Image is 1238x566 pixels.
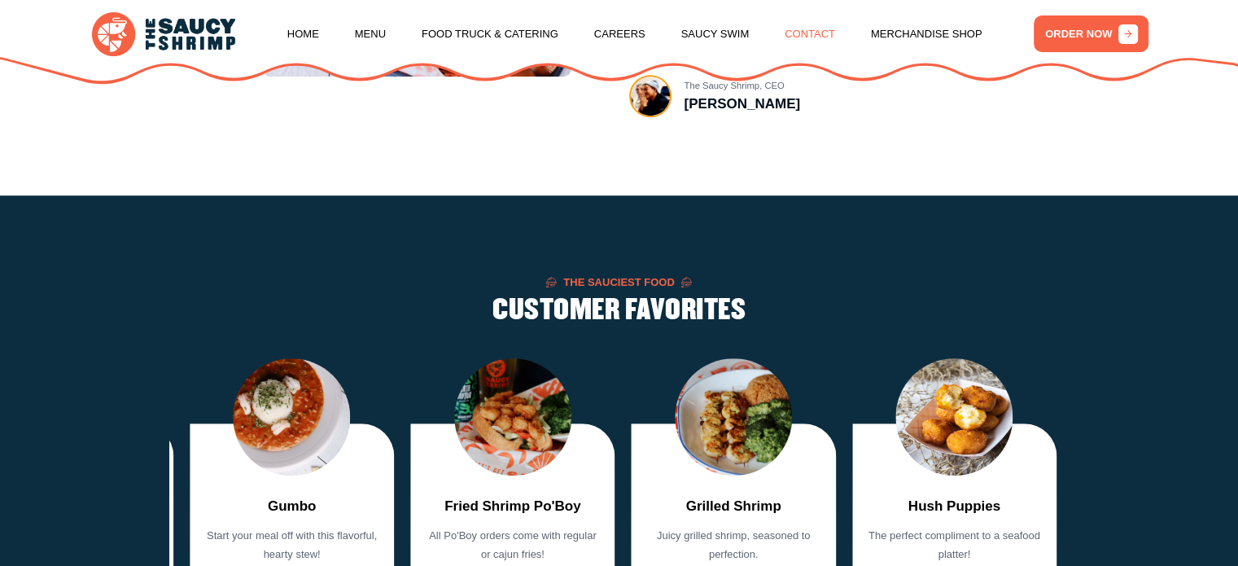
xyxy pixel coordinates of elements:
[234,358,351,476] img: food Image
[631,77,670,116] img: Author Image
[1034,15,1148,52] a: ORDER NOW
[645,527,822,564] p: Juicy grilled shrimp, seasoned to perfection.
[594,3,645,65] a: Careers
[866,527,1043,564] p: The perfect compliment to a seafood platter!
[355,3,386,65] a: Menu
[684,96,800,112] h3: [PERSON_NAME]
[444,496,580,517] a: Fried Shrimp Po'Boy
[268,496,317,517] a: Gumbo
[686,496,781,517] a: Grilled Shrimp
[422,3,558,65] a: Food Truck & Catering
[92,12,235,55] img: logo
[563,277,675,287] span: The Sauciest Food
[785,3,835,65] a: Contact
[684,79,784,93] span: The Saucy Shrimp, CEO
[675,358,792,476] img: food Image
[492,296,746,327] h2: CUSTOMER FAVORITES
[203,527,380,564] p: Start your meal off with this flavorful, hearty stew!
[908,496,1000,517] a: Hush Puppies
[454,358,571,476] img: food Image
[424,527,601,564] p: All Po'Boy orders come with regular or cajun fries!
[287,3,319,65] a: Home
[681,3,750,65] a: Saucy Swim
[895,358,1013,476] img: food Image
[871,3,982,65] a: Merchandise Shop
